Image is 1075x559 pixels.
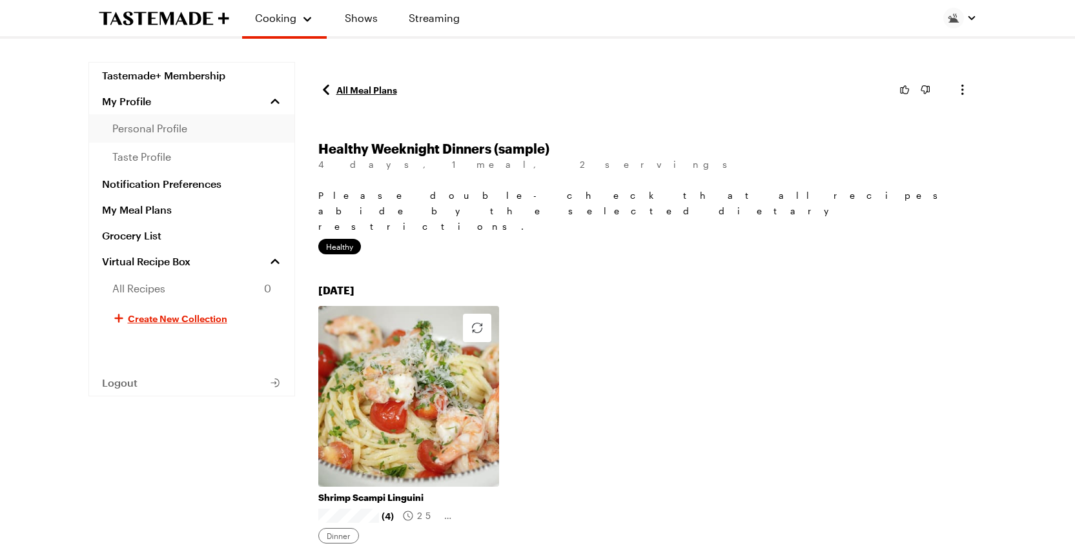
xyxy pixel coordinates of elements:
[89,171,294,197] a: Notification Preferences
[255,5,314,31] button: Cooking
[89,88,294,114] button: My Profile
[128,312,227,325] span: Create New Collection
[255,12,296,24] span: Cooking
[89,114,294,143] a: personal profile
[112,149,171,165] span: taste profile
[89,223,294,249] a: Grocery List
[318,82,397,97] a: All Meal Plans
[917,83,933,97] button: down vote button
[89,370,294,396] button: Logout
[112,281,165,296] span: All Recipes
[89,274,294,303] a: All Recipes0
[326,240,353,253] span: healthy
[318,190,952,232] span: Please double-check that all recipes abide by the selected dietary restrictions.
[89,143,294,171] a: taste profile
[318,141,987,156] h1: Healthy Weeknight Dinners (sample)
[318,284,354,296] span: [DATE]
[89,303,294,334] button: Create New Collection
[89,249,294,274] a: Virtual Recipe Box
[318,492,499,503] a: Shrimp Scampi Linguini
[102,376,138,389] span: Logout
[112,121,187,136] span: personal profile
[89,63,294,88] a: Tastemade+ Membership
[318,159,741,170] span: 4 days , 1 meal , 2 servings
[102,95,151,108] span: My Profile
[943,8,964,28] img: Profile picture
[897,83,912,97] button: up vote button
[264,281,271,296] span: 0
[99,11,229,26] a: To Tastemade Home Page
[943,8,977,28] button: Profile picture
[102,255,190,268] span: Virtual Recipe Box
[89,197,294,223] a: My Meal Plans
